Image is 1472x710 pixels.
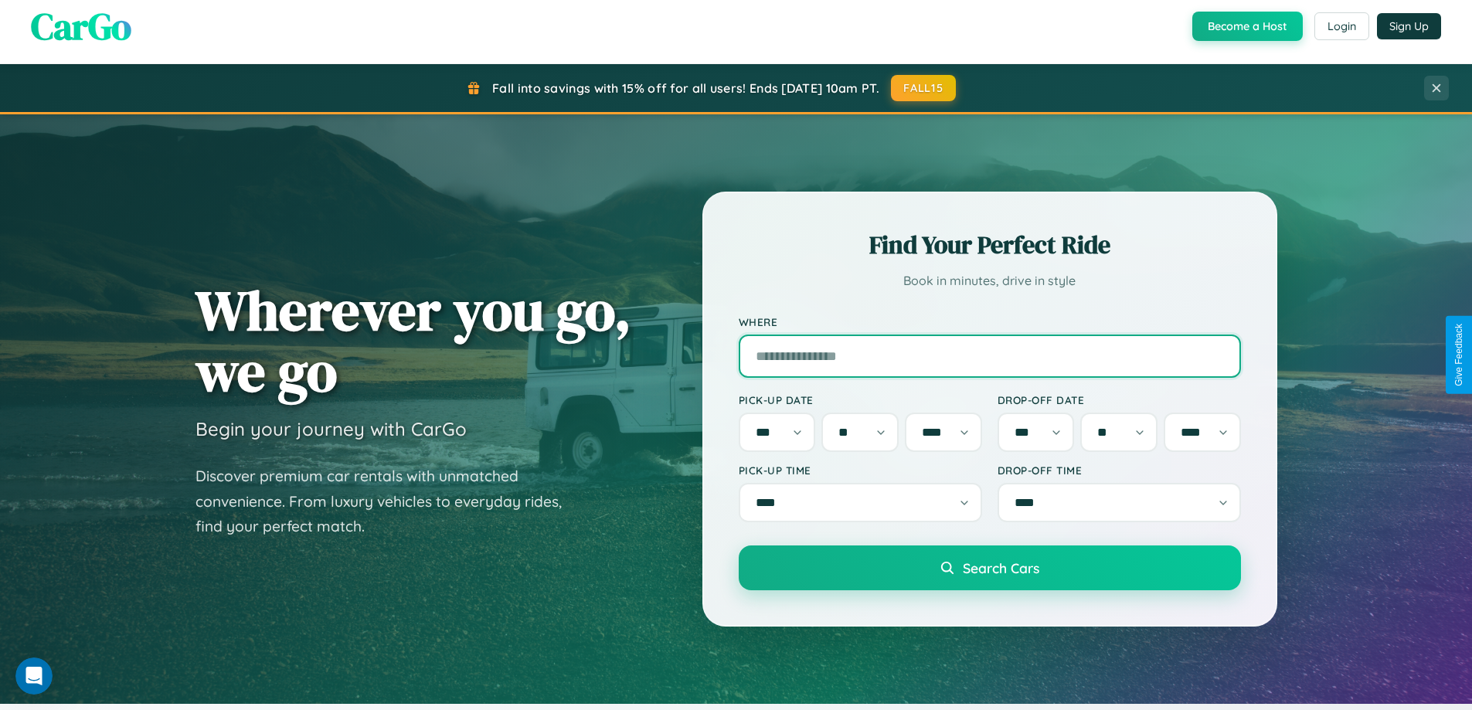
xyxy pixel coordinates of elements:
label: Drop-off Date [998,393,1241,406]
label: Pick-up Date [739,393,982,406]
p: Discover premium car rentals with unmatched convenience. From luxury vehicles to everyday rides, ... [195,464,582,539]
h2: Find Your Perfect Ride [739,228,1241,262]
button: Search Cars [739,545,1241,590]
button: FALL15 [891,75,956,101]
span: Search Cars [963,559,1039,576]
p: Book in minutes, drive in style [739,270,1241,292]
button: Login [1314,12,1369,40]
div: Give Feedback [1453,324,1464,386]
label: Where [739,315,1241,328]
label: Pick-up Time [739,464,982,477]
h1: Wherever you go, we go [195,280,631,402]
button: Sign Up [1377,13,1441,39]
label: Drop-off Time [998,464,1241,477]
span: Fall into savings with 15% off for all users! Ends [DATE] 10am PT. [492,80,879,96]
button: Become a Host [1192,12,1303,41]
h3: Begin your journey with CarGo [195,417,467,440]
iframe: Intercom live chat [15,657,53,695]
span: CarGo [31,1,131,52]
